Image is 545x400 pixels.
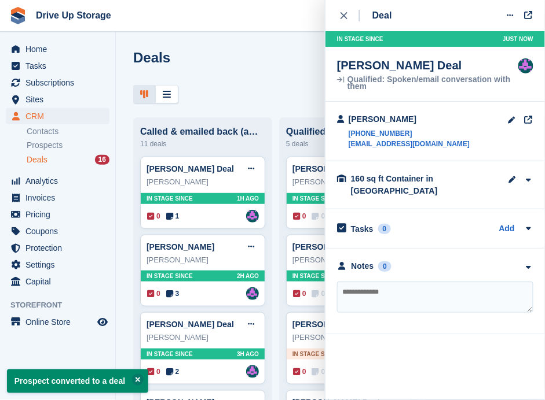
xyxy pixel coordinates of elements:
[140,127,265,137] div: Called & emailed back (awaiting response)
[312,366,325,377] span: 0
[286,127,411,137] div: Qualified: Spoken/email conversation with them
[25,257,95,273] span: Settings
[147,320,234,329] a: [PERSON_NAME] Deal
[503,35,533,43] span: Just now
[6,108,109,124] a: menu
[6,240,109,256] a: menu
[25,223,95,239] span: Coupons
[147,164,234,173] a: [PERSON_NAME] Deal
[293,211,306,221] span: 0
[25,41,95,57] span: Home
[25,173,95,189] span: Analytics
[25,58,95,74] span: Tasks
[518,58,533,73] img: Andy
[25,190,95,206] span: Invoices
[292,254,405,266] div: [PERSON_NAME]
[352,260,374,272] div: Notes
[351,173,467,197] div: 160 sq ft Container in [GEOGRAPHIC_DATA]
[237,272,259,280] span: 2H AGO
[27,140,63,151] span: Prospects
[6,75,109,91] a: menu
[6,91,109,108] a: menu
[166,211,180,221] span: 1
[312,211,325,221] span: 0
[6,206,109,223] a: menu
[312,288,325,299] span: 0
[25,273,95,290] span: Capital
[286,137,411,151] div: 5 deals
[293,288,306,299] span: 0
[378,261,392,272] div: 0
[6,314,109,330] a: menu
[7,369,148,393] p: Prospect converted to a deal
[292,272,339,280] span: In stage since
[147,366,160,377] span: 0
[25,206,95,223] span: Pricing
[147,211,160,221] span: 0
[166,366,180,377] span: 2
[6,41,109,57] a: menu
[292,350,339,358] span: In stage since
[27,154,109,166] a: Deals 16
[292,194,339,203] span: In stage since
[349,113,470,125] div: [PERSON_NAME]
[25,108,95,124] span: CRM
[292,176,405,188] div: [PERSON_NAME]
[25,240,95,256] span: Protection
[337,58,518,72] div: [PERSON_NAME] Deal
[27,126,109,137] a: Contacts
[349,128,470,139] a: [PHONE_NUMBER]
[6,257,109,273] a: menu
[6,190,109,206] a: menu
[246,287,259,300] img: Andy
[337,76,518,90] div: Qualified: Spoken/email conversation with them
[237,194,259,203] span: 1H AGO
[246,210,259,223] img: Andy
[10,299,115,311] span: Storefront
[25,314,95,330] span: Online Store
[292,242,380,251] a: [PERSON_NAME] Deal
[147,272,193,280] span: In stage since
[147,254,259,266] div: [PERSON_NAME]
[292,320,380,329] a: [PERSON_NAME] Deal
[25,91,95,108] span: Sites
[6,273,109,290] a: menu
[237,350,259,358] span: 3H AGO
[96,315,109,329] a: Preview store
[337,35,383,43] span: In stage since
[372,9,392,23] div: Deal
[9,7,27,24] img: stora-icon-8386f47178a22dfd0bd8f6a31ec36ba5ce8667c1dd55bd0f319d3a0aa187defe.svg
[292,332,405,343] div: [PERSON_NAME]
[246,365,259,378] img: Andy
[166,288,180,299] span: 3
[147,242,214,251] a: [PERSON_NAME]
[147,288,160,299] span: 0
[293,366,306,377] span: 0
[147,332,259,343] div: [PERSON_NAME]
[95,155,109,165] div: 16
[349,139,470,149] a: [EMAIL_ADDRESS][DOMAIN_NAME]
[292,164,380,173] a: [PERSON_NAME] Deal
[147,194,193,203] span: In stage since
[6,58,109,74] a: menu
[25,75,95,91] span: Subscriptions
[133,50,170,65] h1: Deals
[27,139,109,151] a: Prospects
[147,350,193,358] span: In stage since
[499,223,515,236] a: Add
[351,224,374,234] h2: Tasks
[31,6,116,25] a: Drive Up Storage
[140,137,265,151] div: 11 deals
[147,176,259,188] div: [PERSON_NAME]
[6,223,109,239] a: menu
[27,154,47,165] span: Deals
[378,224,392,234] div: 0
[6,173,109,189] a: menu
